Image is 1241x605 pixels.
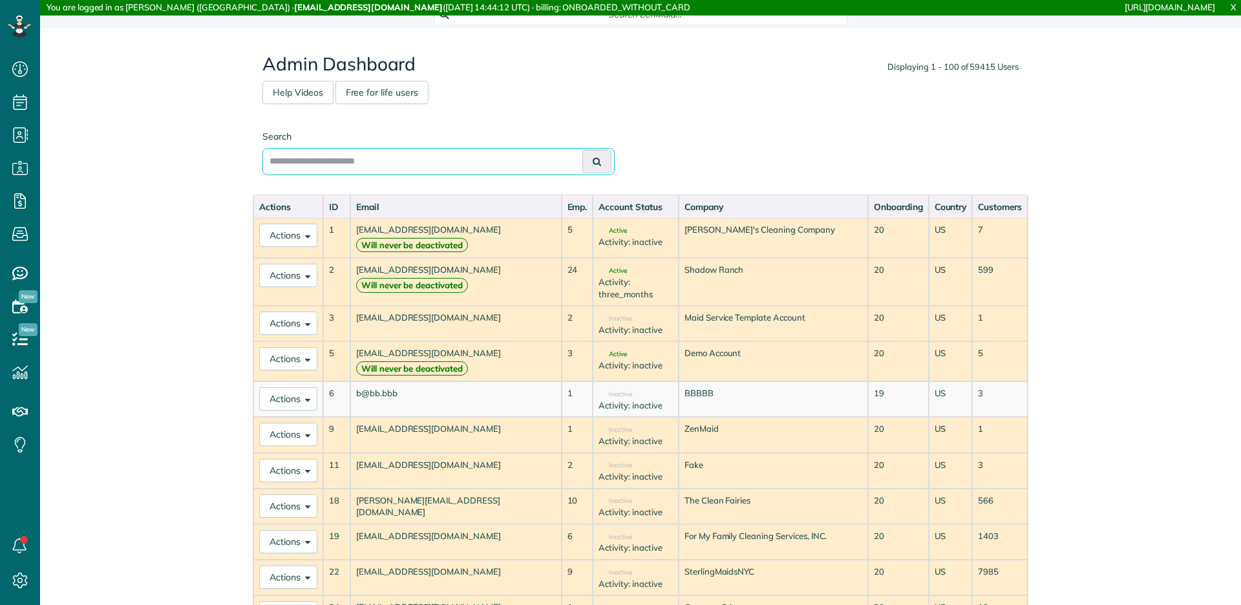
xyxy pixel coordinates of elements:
button: Actions [259,423,317,446]
div: Activity: three_months [599,276,672,300]
td: 599 [972,258,1028,306]
td: 9 [562,560,593,595]
td: Demo Account [679,341,868,381]
td: US [929,218,973,258]
strong: Will never be deactivated [356,361,468,376]
td: For My Family Cleaning Services, INC. [679,524,868,560]
div: Actions [259,200,317,213]
td: 20 [868,258,929,306]
td: US [929,381,973,417]
button: Actions [259,494,317,518]
a: [URL][DOMAIN_NAME] [1125,2,1215,12]
td: 5 [323,341,350,381]
td: 1 [562,381,593,417]
span: Inactive [599,391,632,398]
td: 2 [323,258,350,306]
td: US [929,306,973,341]
td: US [929,524,973,560]
td: [EMAIL_ADDRESS][DOMAIN_NAME] [350,524,562,560]
td: [EMAIL_ADDRESS][DOMAIN_NAME] [350,560,562,595]
td: 19 [868,381,929,417]
div: Company [684,200,862,213]
td: [EMAIL_ADDRESS][DOMAIN_NAME] [350,218,562,258]
td: 20 [868,218,929,258]
div: Activity: inactive [599,471,672,483]
strong: [EMAIL_ADDRESS][DOMAIN_NAME] [294,2,443,12]
div: Email [356,200,556,213]
span: New [19,323,37,336]
strong: Will never be deactivated [356,278,468,293]
td: 20 [868,306,929,341]
td: Fake [679,453,868,489]
td: US [929,453,973,489]
span: Inactive [599,569,632,576]
td: 20 [868,341,929,381]
td: 1 [323,218,350,258]
div: Emp. [567,200,588,213]
td: 566 [972,489,1028,524]
button: Actions [259,459,317,482]
td: 7985 [972,560,1028,595]
span: Inactive [599,427,632,433]
button: Actions [259,312,317,335]
td: 20 [868,560,929,595]
td: 1 [972,417,1028,452]
span: New [19,290,37,303]
td: [EMAIL_ADDRESS][DOMAIN_NAME] [350,453,562,489]
td: 5 [972,341,1028,381]
td: The Clean Fairies [679,489,868,524]
td: Shadow Ranch [679,258,868,306]
td: 3 [972,381,1028,417]
td: US [929,258,973,306]
div: Activity: inactive [599,578,672,590]
td: 3 [562,341,593,381]
div: Country [935,200,967,213]
td: Maid Service Template Account [679,306,868,341]
h2: Admin Dashboard [262,54,1019,74]
span: Inactive [599,534,632,540]
span: Inactive [599,315,632,322]
td: 1403 [972,524,1028,560]
td: US [929,560,973,595]
div: Activity: inactive [599,236,672,248]
button: Actions [259,387,317,410]
td: 18 [323,489,350,524]
div: Onboarding [874,200,923,213]
td: 9 [323,417,350,452]
td: 19 [323,524,350,560]
td: 1 [562,417,593,452]
div: Activity: inactive [599,359,672,372]
td: 2 [562,453,593,489]
div: Customers [978,200,1022,213]
div: ID [329,200,345,213]
div: Activity: inactive [599,542,672,554]
button: Actions [259,347,317,370]
button: Actions [259,530,317,553]
div: Activity: inactive [599,399,672,412]
td: 20 [868,489,929,524]
button: Actions [259,566,317,589]
label: Search [262,130,615,143]
td: 6 [323,381,350,417]
td: b@bb.bbb [350,381,562,417]
td: 3 [972,453,1028,489]
td: 6 [562,524,593,560]
td: 22 [323,560,350,595]
td: 7 [972,218,1028,258]
td: [EMAIL_ADDRESS][DOMAIN_NAME] [350,306,562,341]
button: Actions [259,224,317,247]
td: 11 [323,453,350,489]
td: [EMAIL_ADDRESS][DOMAIN_NAME] [350,341,562,381]
td: [EMAIL_ADDRESS][DOMAIN_NAME] [350,417,562,452]
td: 10 [562,489,593,524]
td: BBBBB [679,381,868,417]
a: Help Videos [262,81,334,104]
td: 20 [868,524,929,560]
td: US [929,489,973,524]
td: 3 [323,306,350,341]
td: 1 [972,306,1028,341]
div: Activity: inactive [599,324,672,336]
td: 24 [562,258,593,306]
td: 20 [868,453,929,489]
span: Active [599,268,627,274]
